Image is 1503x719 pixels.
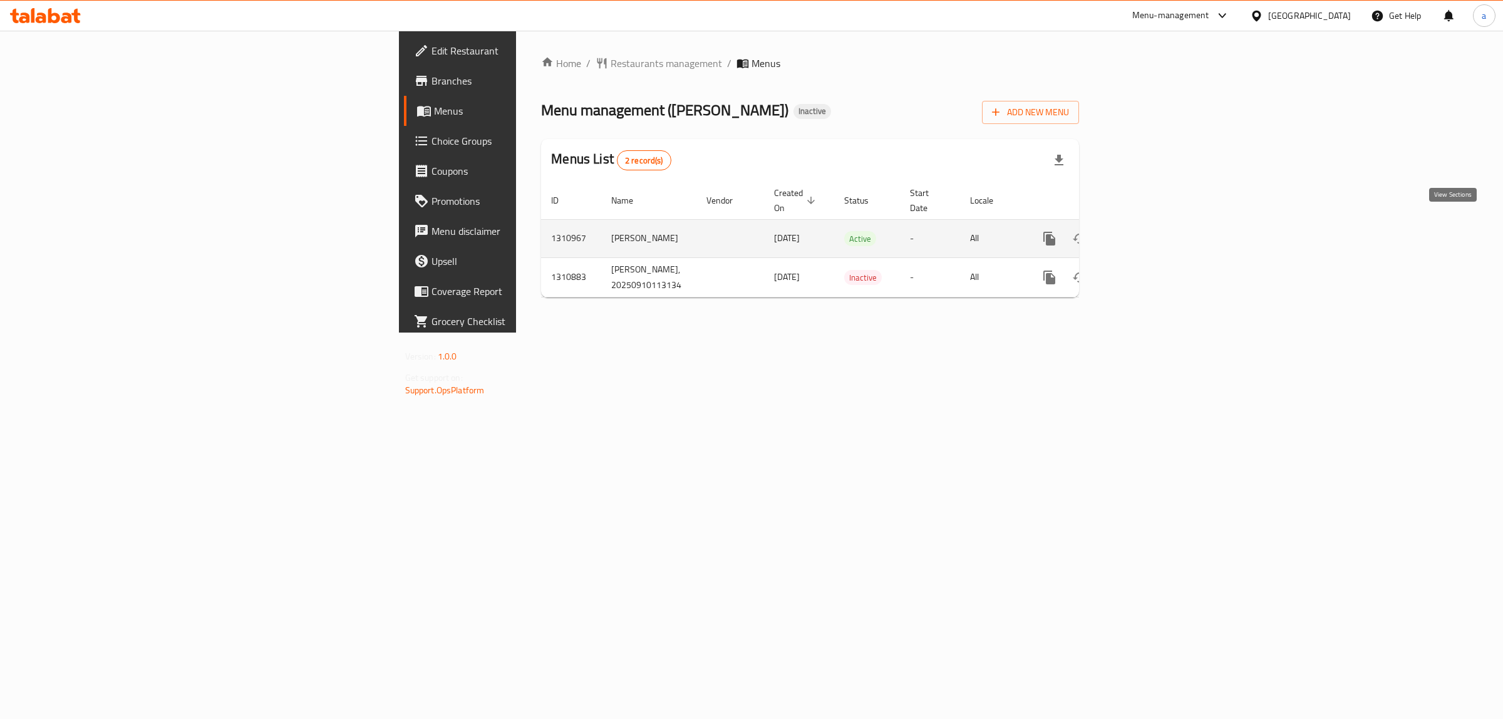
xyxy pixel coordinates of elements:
[551,193,575,208] span: ID
[431,43,640,58] span: Edit Restaurant
[774,230,800,246] span: [DATE]
[404,96,650,126] a: Menus
[844,193,885,208] span: Status
[617,155,671,167] span: 2 record(s)
[910,185,945,215] span: Start Date
[404,276,650,306] a: Coverage Report
[844,270,882,285] div: Inactive
[793,106,831,116] span: Inactive
[404,156,650,186] a: Coupons
[431,284,640,299] span: Coverage Report
[900,219,960,257] td: -
[960,257,1025,297] td: All
[992,105,1069,120] span: Add New Menu
[611,56,722,71] span: Restaurants management
[596,56,722,71] a: Restaurants management
[404,186,650,216] a: Promotions
[844,271,882,285] span: Inactive
[431,194,640,209] span: Promotions
[431,224,640,239] span: Menu disclaimer
[970,193,1010,208] span: Locale
[1035,224,1065,254] button: more
[405,370,463,386] span: Get support on:
[1044,145,1074,175] div: Export file
[611,193,649,208] span: Name
[844,232,876,246] span: Active
[404,126,650,156] a: Choice Groups
[1482,9,1486,23] span: a
[404,66,650,96] a: Branches
[551,150,671,170] h2: Menus List
[1025,182,1165,220] th: Actions
[404,36,650,66] a: Edit Restaurant
[751,56,780,71] span: Menus
[793,104,831,119] div: Inactive
[900,257,960,297] td: -
[982,101,1079,124] button: Add New Menu
[541,56,1079,71] nav: breadcrumb
[405,382,485,398] a: Support.OpsPlatform
[404,246,650,276] a: Upsell
[774,185,819,215] span: Created On
[434,103,640,118] span: Menus
[431,133,640,148] span: Choice Groups
[1035,262,1065,292] button: more
[541,182,1165,297] table: enhanced table
[431,73,640,88] span: Branches
[774,269,800,285] span: [DATE]
[706,193,749,208] span: Vendor
[438,348,457,365] span: 1.0.0
[541,96,788,124] span: Menu management ( [PERSON_NAME] )
[1065,262,1095,292] button: Change Status
[1132,8,1209,23] div: Menu-management
[1268,9,1351,23] div: [GEOGRAPHIC_DATA]
[404,306,650,336] a: Grocery Checklist
[405,348,436,365] span: Version:
[960,219,1025,257] td: All
[431,314,640,329] span: Grocery Checklist
[727,56,731,71] li: /
[617,150,671,170] div: Total records count
[404,216,650,246] a: Menu disclaimer
[431,254,640,269] span: Upsell
[431,163,640,178] span: Coupons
